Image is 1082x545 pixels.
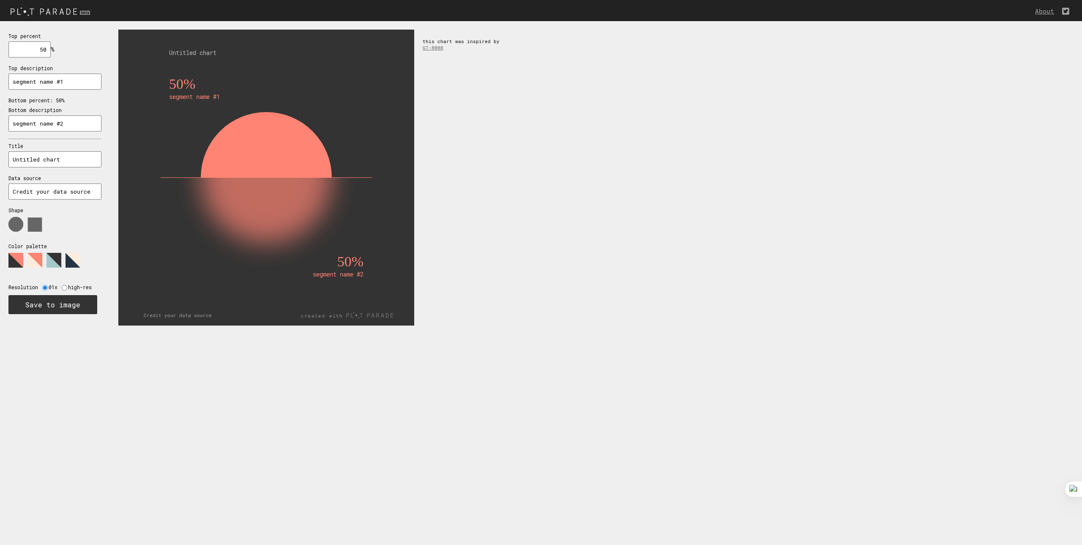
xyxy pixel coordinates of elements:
p: Bottom description [8,107,101,113]
label: Resolution [8,284,42,290]
p: Top percent [8,33,101,39]
a: GT-8000 [423,44,443,51]
p: Title [8,143,101,149]
label: high-res [68,284,96,290]
text: 50% [169,76,195,92]
label: @1x [49,284,62,290]
p: Top description [8,65,101,71]
text: Credit your data source [144,312,212,318]
text: Untitled chart [169,49,216,57]
p: Shape [8,207,101,214]
text: 50% [337,254,363,269]
text: segment name #1 [169,93,220,101]
div: this chart was inspired by [414,30,516,59]
p: Bottom percent: 50% [8,97,101,104]
a: About [1035,7,1058,15]
p: Data source [8,175,101,181]
button: Save to image [8,295,97,314]
text: segment name #2 [313,270,363,278]
p: Color palette [8,243,101,249]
